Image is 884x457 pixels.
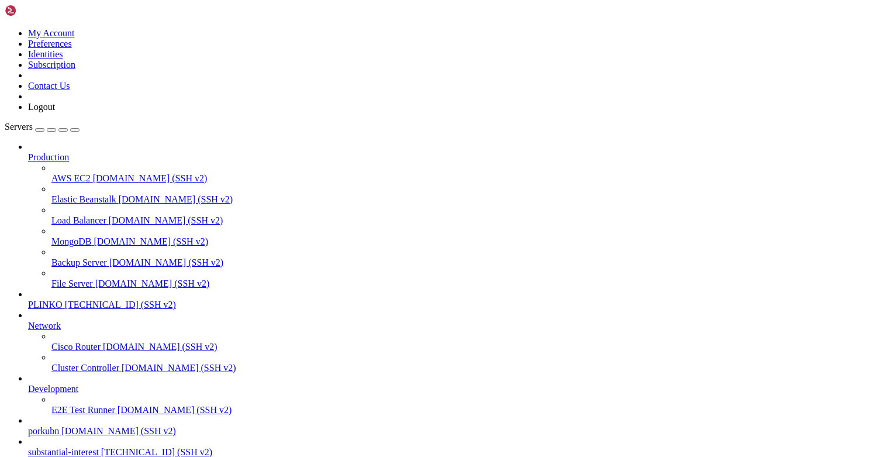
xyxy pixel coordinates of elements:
[28,289,879,310] li: PLINKO [TECHNICAL_ID] (SSH v2)
[51,173,91,183] span: AWS EC2
[51,405,115,415] span: E2E Test Runner
[51,194,879,205] a: Elastic Beanstalk [DOMAIN_NAME] (SSH v2)
[5,122,33,132] span: Servers
[51,394,879,415] li: E2E Test Runner [DOMAIN_NAME] (SSH v2)
[28,426,879,437] a: porkubn [DOMAIN_NAME] (SSH v2)
[51,247,879,268] li: Backup Server [DOMAIN_NAME] (SSH v2)
[51,194,116,204] span: Elastic Beanstalk
[28,49,63,59] a: Identities
[119,194,233,204] span: [DOMAIN_NAME] (SSH v2)
[28,142,879,289] li: Production
[51,236,91,246] span: MongoDB
[51,226,879,247] li: MongoDB [DOMAIN_NAME] (SSH v2)
[51,363,879,373] a: Cluster Controller [DOMAIN_NAME] (SSH v2)
[109,215,223,225] span: [DOMAIN_NAME] (SSH v2)
[28,152,879,163] a: Production
[51,173,879,184] a: AWS EC2 [DOMAIN_NAME] (SSH v2)
[28,28,75,38] a: My Account
[28,426,59,436] span: porkubn
[65,300,176,310] span: [TECHNICAL_ID] (SSH v2)
[51,352,879,373] li: Cluster Controller [DOMAIN_NAME] (SSH v2)
[28,321,879,331] a: Network
[28,102,55,112] a: Logout
[51,363,119,373] span: Cluster Controller
[51,279,879,289] a: File Server [DOMAIN_NAME] (SSH v2)
[5,122,80,132] a: Servers
[28,81,70,91] a: Contact Us
[28,300,63,310] span: PLINKO
[51,342,101,352] span: Cisco Router
[94,236,208,246] span: [DOMAIN_NAME] (SSH v2)
[5,5,72,16] img: Shellngn
[28,384,78,394] span: Development
[109,257,224,267] span: [DOMAIN_NAME] (SSH v2)
[103,342,217,352] span: [DOMAIN_NAME] (SSH v2)
[93,173,208,183] span: [DOMAIN_NAME] (SSH v2)
[28,384,879,394] a: Development
[101,447,212,457] span: [TECHNICAL_ID] (SSH v2)
[51,257,107,267] span: Backup Server
[28,39,72,49] a: Preferences
[51,163,879,184] li: AWS EC2 [DOMAIN_NAME] (SSH v2)
[51,331,879,352] li: Cisco Router [DOMAIN_NAME] (SSH v2)
[51,205,879,226] li: Load Balancer [DOMAIN_NAME] (SSH v2)
[51,215,879,226] a: Load Balancer [DOMAIN_NAME] (SSH v2)
[122,363,236,373] span: [DOMAIN_NAME] (SSH v2)
[51,257,879,268] a: Backup Server [DOMAIN_NAME] (SSH v2)
[28,447,99,457] span: substantial-interest
[51,236,879,247] a: MongoDB [DOMAIN_NAME] (SSH v2)
[28,300,879,310] a: PLINKO [TECHNICAL_ID] (SSH v2)
[28,310,879,373] li: Network
[51,184,879,205] li: Elastic Beanstalk [DOMAIN_NAME] (SSH v2)
[28,152,69,162] span: Production
[51,215,106,225] span: Load Balancer
[51,405,879,415] a: E2E Test Runner [DOMAIN_NAME] (SSH v2)
[28,321,61,331] span: Network
[51,342,879,352] a: Cisco Router [DOMAIN_NAME] (SSH v2)
[61,426,176,436] span: [DOMAIN_NAME] (SSH v2)
[51,279,93,288] span: File Server
[118,405,232,415] span: [DOMAIN_NAME] (SSH v2)
[28,60,75,70] a: Subscription
[28,373,879,415] li: Development
[95,279,210,288] span: [DOMAIN_NAME] (SSH v2)
[28,415,879,437] li: porkubn [DOMAIN_NAME] (SSH v2)
[51,268,879,289] li: File Server [DOMAIN_NAME] (SSH v2)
